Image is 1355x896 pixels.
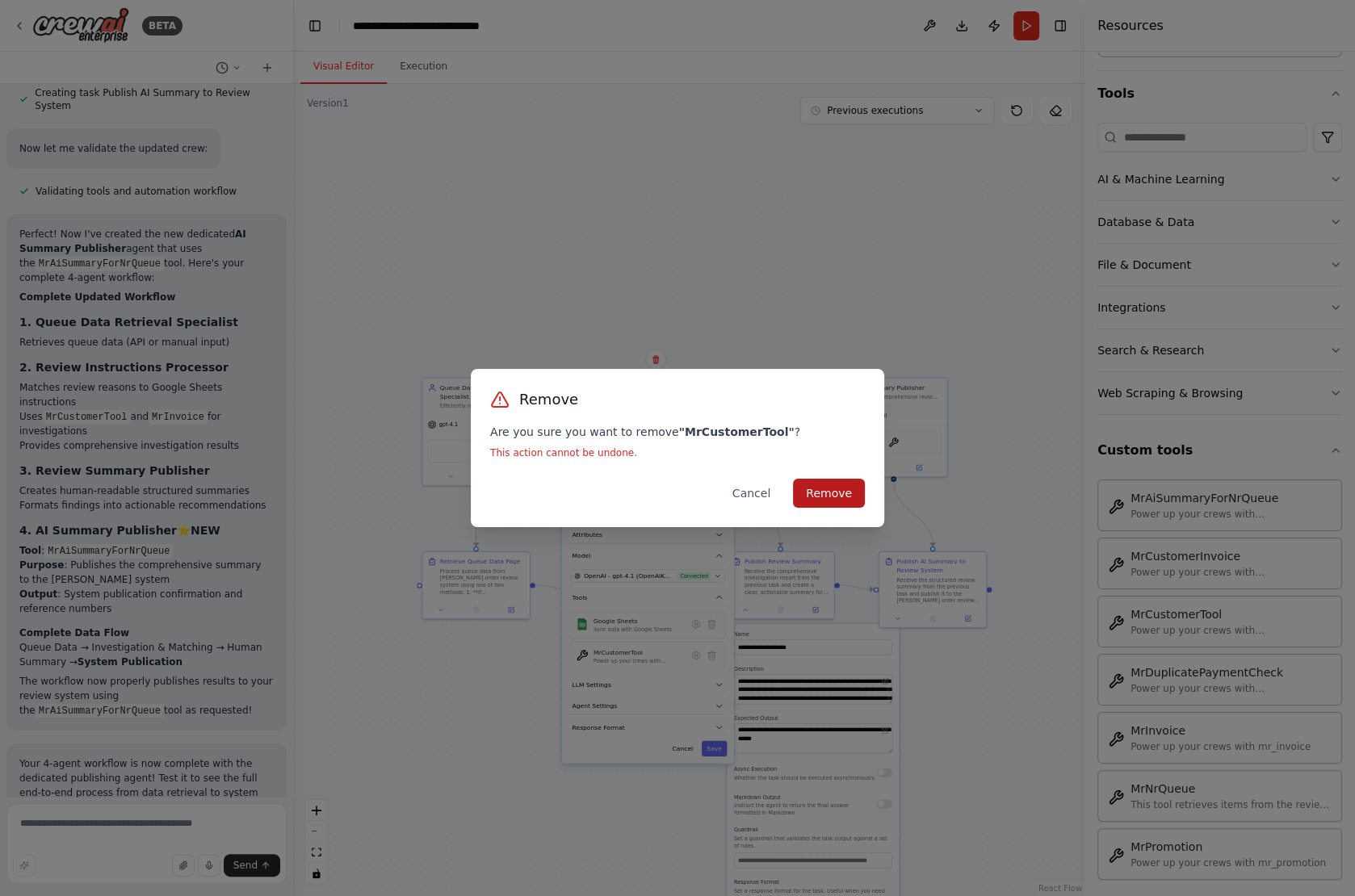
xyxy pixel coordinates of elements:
strong: " MrCustomerTool " [679,425,795,438]
button: Cancel [719,479,783,508]
p: Are you sure you want to remove ? [490,424,865,440]
button: Remove [793,479,865,508]
h3: Remove [519,388,578,411]
p: This action cannot be undone. [490,446,865,459]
